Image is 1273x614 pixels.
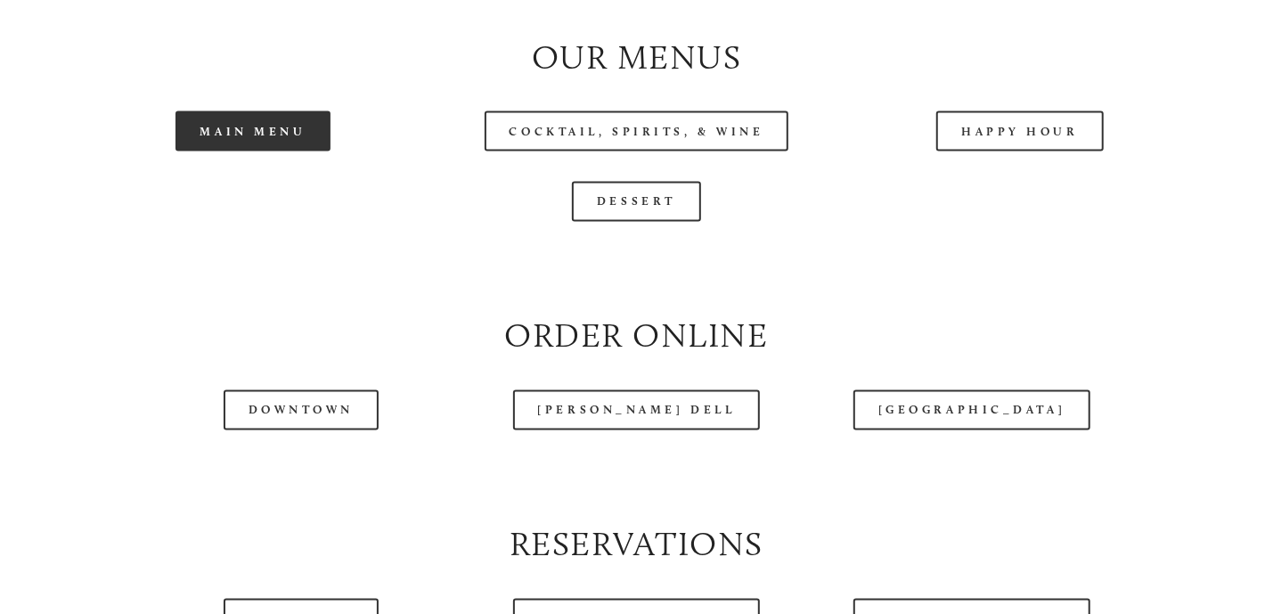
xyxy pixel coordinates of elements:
[77,313,1197,360] h2: Order Online
[853,390,1090,430] a: [GEOGRAPHIC_DATA]
[936,111,1104,151] a: Happy Hour
[513,390,761,430] a: [PERSON_NAME] Dell
[77,521,1197,569] h2: Reservations
[175,111,331,151] a: Main Menu
[572,182,701,222] a: Dessert
[224,390,379,430] a: Downtown
[485,111,789,151] a: Cocktail, Spirits, & Wine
